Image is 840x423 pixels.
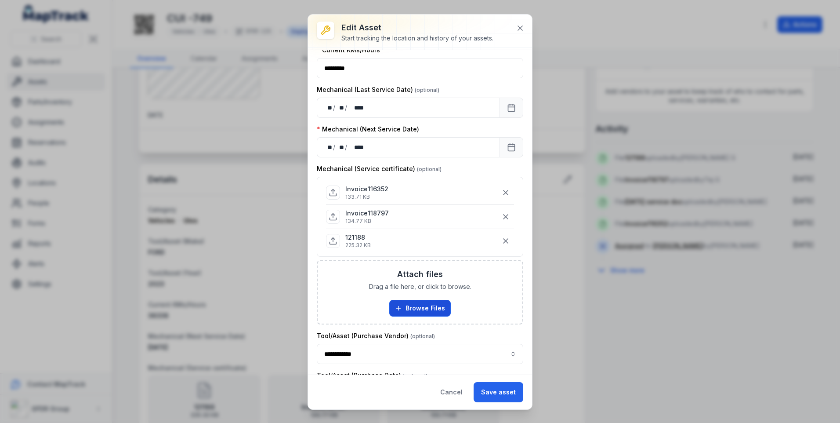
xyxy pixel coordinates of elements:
p: 225.32 KB [345,242,371,249]
div: / [345,143,348,152]
label: Tool/Asset (Purchase Vendor) [317,332,435,340]
div: day, [324,103,333,112]
label: Mechanical (Service certificate) [317,164,442,173]
h3: Attach files [397,268,443,281]
div: year, [348,103,365,112]
label: Mechanical (Next Service Date) [317,125,419,134]
div: month, [336,143,345,152]
p: Invoice116352 [345,185,388,193]
div: / [333,103,336,112]
p: Invoice118797 [345,209,389,218]
button: Browse Files [389,300,451,317]
div: / [333,143,336,152]
p: 133.71 KB [345,193,388,201]
p: 121188 [345,233,371,242]
input: asset-edit:cf[d0ee9ba2-f80e-448f-827c-fcb9754ba333]-label [317,344,523,364]
label: Current KMs/Hours [317,46,380,55]
div: day, [324,143,333,152]
button: Calendar [500,137,523,157]
label: Tool/Asset (Purchase Date) [317,371,427,380]
p: 134.77 KB [345,218,389,225]
div: / [345,103,348,112]
button: Calendar [500,98,523,118]
button: Save asset [474,382,523,402]
label: Mechanical (Last Service Date) [317,85,439,94]
div: year, [348,143,365,152]
div: Start tracking the location and history of your assets. [341,34,493,43]
h3: Edit asset [341,22,493,34]
button: Cancel [433,382,470,402]
div: month, [336,103,345,112]
span: Drag a file here, or click to browse. [369,282,471,291]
